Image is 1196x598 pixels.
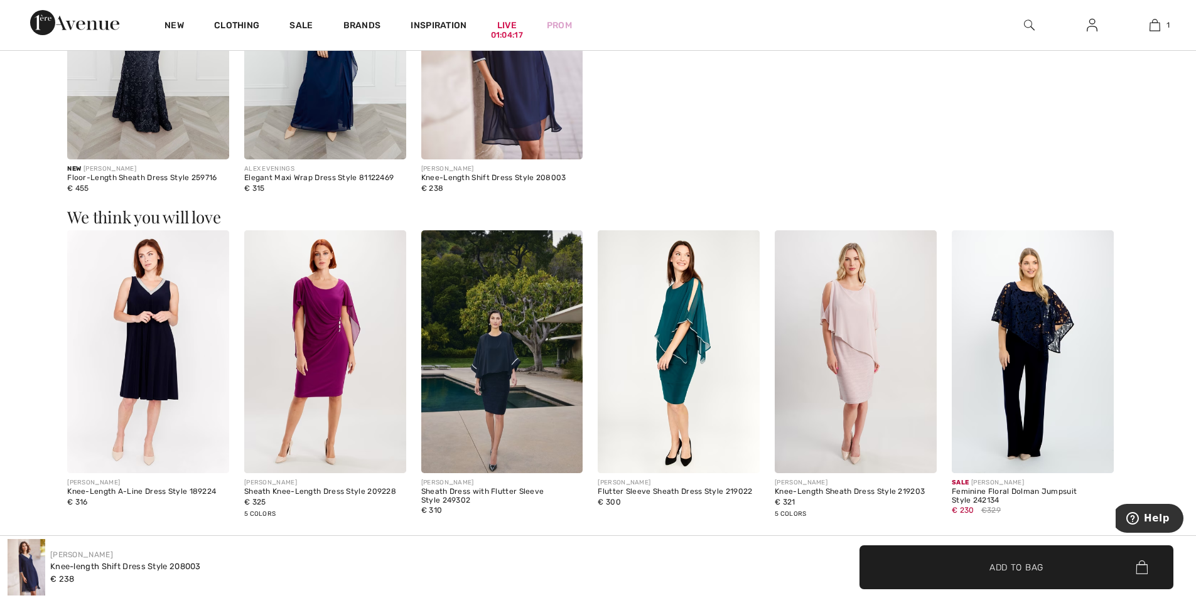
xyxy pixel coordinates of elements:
[67,165,81,173] span: New
[1136,560,1148,574] img: Bag.svg
[491,29,523,41] div: 01:04:17
[421,478,583,488] div: [PERSON_NAME]
[244,164,406,174] div: ALEX EVENINGS
[952,488,1114,505] div: Feminine Floral Dolman Jumpsuit Style 242134
[775,488,937,496] div: Knee-Length Sheath Dress Style 219203
[1124,18,1185,33] a: 1
[952,479,969,486] span: Sale
[67,534,1129,550] h3: Recently Viewed Items
[244,230,406,473] img: Sheath Knee-Length Dress Style 209228
[343,20,381,33] a: Brands
[67,174,229,183] div: Floor-Length Sheath Dress Style 259716
[1024,18,1035,33] img: search the website
[1077,18,1107,33] a: Sign In
[421,184,444,193] span: € 238
[67,230,229,473] img: Knee-Length A-Line Dress Style 189224
[164,20,184,33] a: New
[775,510,806,518] span: 5 Colors
[952,506,974,515] span: € 230
[989,560,1043,574] span: Add to Bag
[244,488,406,496] div: Sheath Knee-Length Dress Style 209228
[775,230,937,473] img: Knee-Length Sheath Dress Style 219203
[497,19,517,32] a: Live01:04:17
[598,478,760,488] div: [PERSON_NAME]
[214,20,259,33] a: Clothing
[50,574,75,584] span: € 238
[421,230,583,473] img: Sheath Dress with Flutter Sleeve Style 249302
[67,498,88,506] span: € 316
[952,478,1114,488] div: [PERSON_NAME]
[775,498,795,506] span: € 321
[67,488,229,496] div: Knee-Length A-Line Dress Style 189224
[1166,19,1170,31] span: 1
[244,498,266,506] span: € 325
[421,164,583,174] div: [PERSON_NAME]
[859,545,1173,589] button: Add to Bag
[1087,18,1097,33] img: My Info
[67,478,229,488] div: [PERSON_NAME]
[67,164,229,174] div: [PERSON_NAME]
[421,174,583,183] div: Knee-Length Shift Dress Style 208003
[598,498,621,506] span: € 300
[30,10,119,35] img: 1ère Avenue
[1116,504,1183,535] iframe: Opens a widget where you can find more information
[8,539,45,595] img: Knee-Length Shift Dress Style 208003
[775,478,937,488] div: [PERSON_NAME]
[421,488,583,505] div: Sheath Dress with Flutter Sleeve Style 249302
[981,505,1001,516] span: €329
[244,184,265,193] span: € 315
[244,478,406,488] div: [PERSON_NAME]
[598,488,760,496] div: Flutter Sleeve Sheath Dress Style 219022
[1150,18,1160,33] img: My Bag
[952,230,1114,473] img: Feminine Floral Dolman Jumpsuit Style 242134
[411,20,466,33] span: Inspiration
[289,20,313,33] a: Sale
[244,174,406,183] div: Elegant Maxi Wrap Dress Style 81122469
[50,560,201,573] div: Knee-length Shift Dress Style 208003
[421,506,443,515] span: € 310
[547,19,572,32] a: Prom
[244,510,276,518] span: 5 Colors
[50,550,113,559] a: [PERSON_NAME]
[67,209,1129,225] h3: We think you will love
[67,184,89,193] span: € 455
[598,230,760,473] img: Flutter Sleeve Sheath Dress Style 219022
